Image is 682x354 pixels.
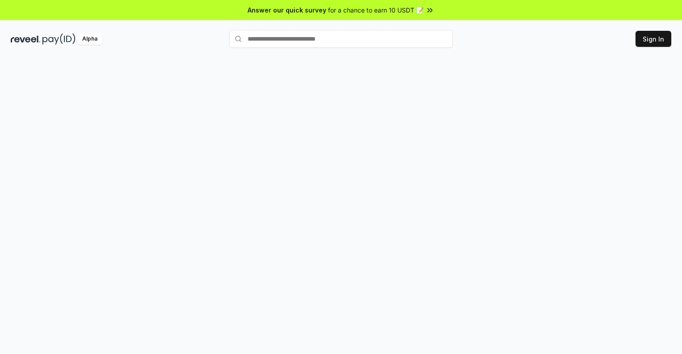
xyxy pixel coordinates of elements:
[248,5,326,15] span: Answer our quick survey
[42,33,76,45] img: pay_id
[636,31,671,47] button: Sign In
[11,33,41,45] img: reveel_dark
[77,33,102,45] div: Alpha
[328,5,424,15] span: for a chance to earn 10 USDT 📝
